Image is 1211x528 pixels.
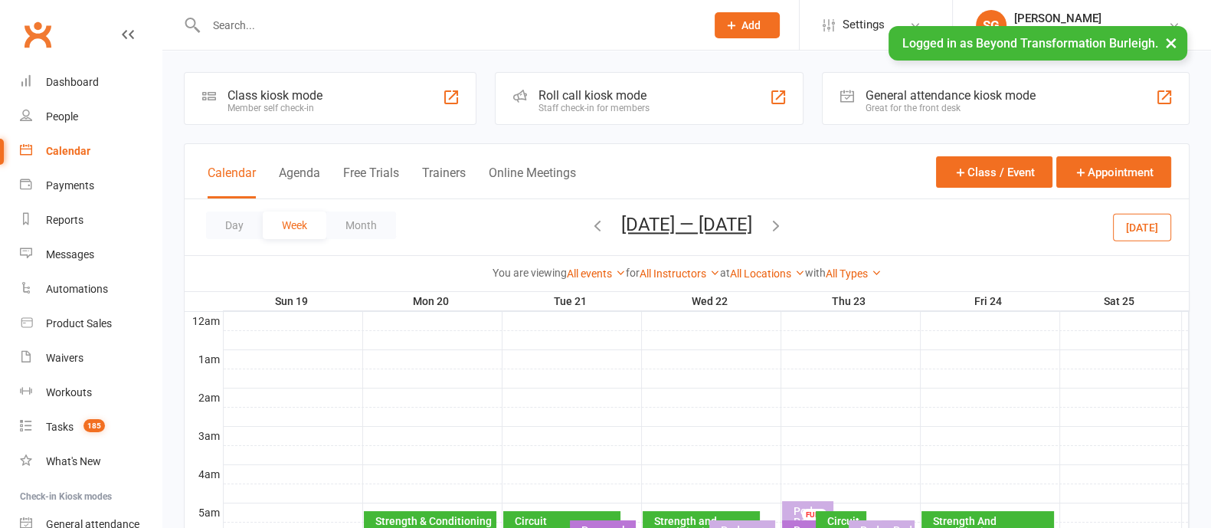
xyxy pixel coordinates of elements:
[502,292,641,311] th: Tue 21
[46,110,78,123] div: People
[902,36,1158,51] span: Logged in as Beyond Transformation Burleigh.
[1056,156,1171,188] button: Appointment
[83,419,105,432] span: 185
[185,503,223,522] th: 5am
[20,134,162,169] a: Calendar
[227,88,322,103] div: Class kiosk mode
[20,307,162,341] a: Product Sales
[514,516,617,526] div: Circuit
[920,292,1059,311] th: Fri 24
[538,103,650,113] div: Staff check-in for members
[206,212,263,239] button: Day
[626,267,640,279] strong: for
[621,214,752,235] button: [DATE] — [DATE]
[46,455,101,467] div: What's New
[46,283,108,295] div: Automations
[715,12,780,38] button: Add
[20,410,162,444] a: Tasks 185
[46,76,99,88] div: Dashboard
[1157,26,1185,59] button: ×
[20,444,162,479] a: What's New
[20,376,162,410] a: Workouts
[422,166,466,198] button: Trainers
[185,349,223,369] th: 1am
[20,341,162,376] a: Waivers
[375,516,493,526] div: Strength & Conditioning
[185,388,223,407] th: 2am
[538,88,650,103] div: Roll call kiosk mode
[46,179,94,192] div: Payments
[493,267,567,279] strong: You are viewing
[805,267,826,279] strong: with
[46,248,94,261] div: Messages
[781,292,920,311] th: Thu 23
[20,169,162,203] a: Payments
[741,19,761,31] span: Add
[201,15,695,36] input: Search...
[976,10,1006,41] div: SG
[1059,292,1182,311] th: Sat 25
[20,272,162,307] a: Automations
[936,156,1052,188] button: Class / Event
[826,516,863,526] div: Circuit
[46,214,83,226] div: Reports
[227,103,322,113] div: Member self check-in
[866,103,1036,113] div: Great for the front desk
[326,212,396,239] button: Month
[720,267,730,279] strong: at
[18,15,57,54] a: Clubworx
[1014,11,1168,25] div: [PERSON_NAME]
[263,212,326,239] button: Week
[46,386,92,398] div: Workouts
[223,292,362,311] th: Sun 19
[185,426,223,445] th: 3am
[826,267,882,280] a: All Types
[20,238,162,272] a: Messages
[46,317,112,330] div: Product Sales
[279,166,320,198] button: Agenda
[208,166,256,198] button: Calendar
[567,267,626,280] a: All events
[20,100,162,134] a: People
[343,166,399,198] button: Free Trials
[185,464,223,484] th: 4am
[866,88,1036,103] div: General attendance kiosk mode
[46,352,83,364] div: Waivers
[843,8,885,42] span: Settings
[1113,213,1171,241] button: [DATE]
[46,145,90,157] div: Calendar
[185,311,223,330] th: 12am
[489,166,576,198] button: Online Meetings
[802,509,826,520] div: FULL
[730,267,805,280] a: All Locations
[362,292,502,311] th: Mon 20
[1014,25,1168,39] div: Beyond Transformation Burleigh
[641,292,781,311] th: Wed 22
[20,203,162,238] a: Reports
[20,65,162,100] a: Dashboard
[640,267,720,280] a: All Instructors
[46,421,74,433] div: Tasks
